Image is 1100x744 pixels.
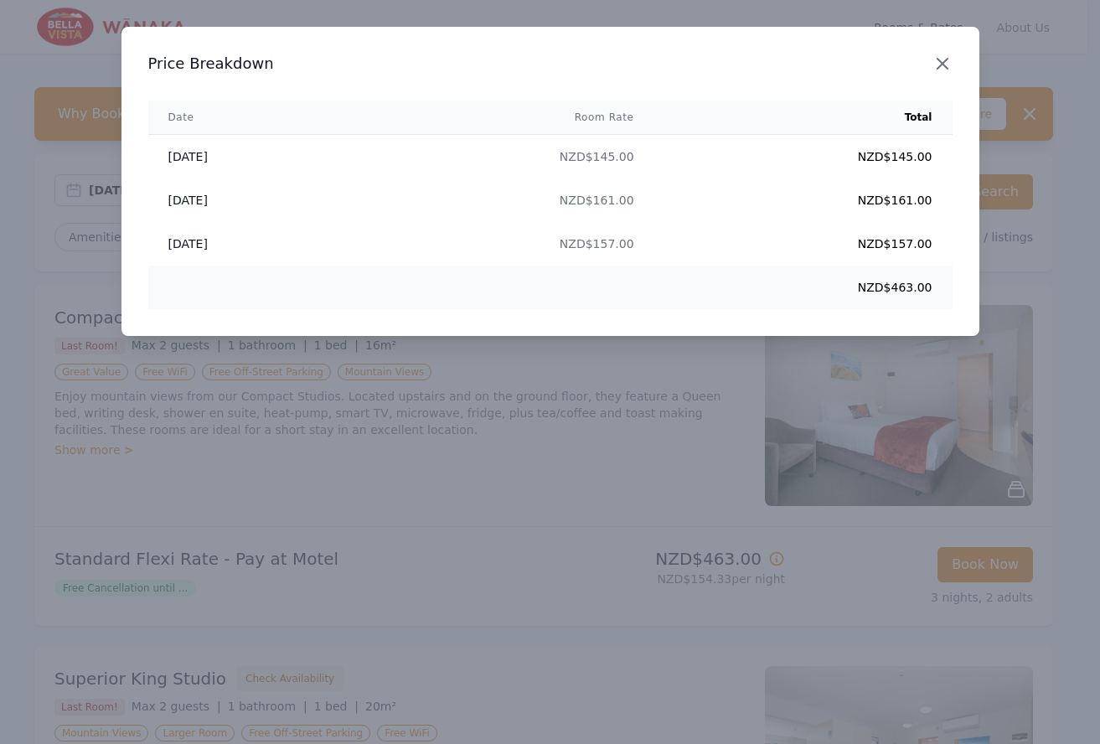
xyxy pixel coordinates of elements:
[148,222,356,266] td: [DATE]
[654,135,953,179] td: NZD$145.00
[148,135,356,179] td: [DATE]
[356,135,654,179] td: NZD$145.00
[148,54,953,74] h3: Price Breakdown
[356,222,654,266] td: NZD$157.00
[356,178,654,222] td: NZD$161.00
[654,101,953,135] th: Total
[654,222,953,266] td: NZD$157.00
[356,101,654,135] th: Room Rate
[148,178,356,222] td: [DATE]
[654,178,953,222] td: NZD$161.00
[148,101,356,135] th: Date
[654,266,953,309] td: NZD$463.00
